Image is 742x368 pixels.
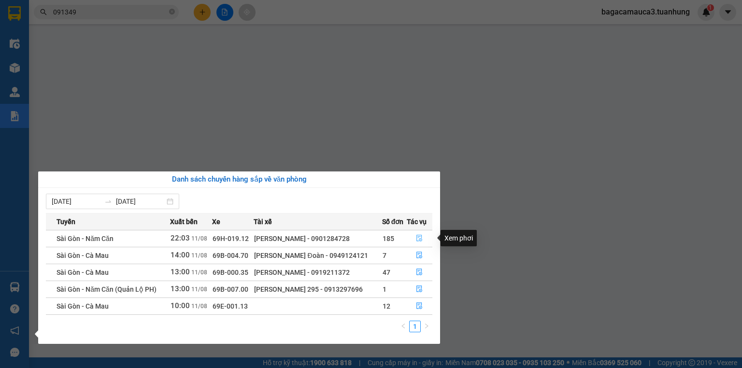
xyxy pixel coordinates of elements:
[383,269,390,276] span: 47
[416,285,423,293] span: file-done
[254,267,381,278] div: [PERSON_NAME] - 0919211372
[409,321,421,332] li: 1
[421,321,432,332] li: Next Page
[171,251,190,259] span: 14:00
[407,248,432,263] button: file-done
[57,269,109,276] span: Sài Gòn - Cà Mau
[116,196,165,207] input: Đến ngày
[104,198,112,205] span: to
[56,35,63,43] span: phone
[213,269,248,276] span: 69B-000.35
[171,234,190,242] span: 22:03
[52,196,100,207] input: Từ ngày
[191,235,207,242] span: 11/08
[383,235,394,242] span: 185
[171,301,190,310] span: 10:00
[383,302,390,310] span: 12
[441,230,477,246] div: Xem phơi
[213,285,248,293] span: 69B-007.00
[416,269,423,276] span: file-done
[254,216,272,227] span: Tài xế
[398,321,409,332] li: Previous Page
[212,216,220,227] span: Xe
[4,33,184,45] li: 02839.63.63.63
[398,321,409,332] button: left
[383,252,386,259] span: 7
[170,216,198,227] span: Xuất bến
[4,21,184,33] li: 85 [PERSON_NAME]
[191,303,207,310] span: 11/08
[254,233,381,244] div: [PERSON_NAME] - 0901284728
[407,231,432,246] button: file-done
[56,23,63,31] span: environment
[57,302,109,310] span: Sài Gòn - Cà Mau
[407,216,427,227] span: Tác vụ
[383,285,386,293] span: 1
[421,321,432,332] button: right
[424,323,429,329] span: right
[57,285,157,293] span: Sài Gòn - Năm Căn (Quản Lộ PH)
[191,252,207,259] span: 11/08
[382,216,404,227] span: Số đơn
[416,252,423,259] span: file-done
[407,282,432,297] button: file-done
[191,269,207,276] span: 11/08
[416,302,423,310] span: file-done
[57,235,114,242] span: Sài Gòn - Năm Căn
[407,265,432,280] button: file-done
[213,252,248,259] span: 69B-004.70
[410,321,420,332] a: 1
[407,298,432,314] button: file-done
[191,286,207,293] span: 11/08
[104,198,112,205] span: swap-right
[57,252,109,259] span: Sài Gòn - Cà Mau
[416,235,423,242] span: file-done
[400,323,406,329] span: left
[46,174,432,185] div: Danh sách chuyến hàng sắp về văn phòng
[213,302,248,310] span: 69E-001.13
[254,250,381,261] div: [PERSON_NAME] Đoàn - 0949124121
[56,6,137,18] b: [PERSON_NAME]
[213,235,249,242] span: 69H-019.12
[171,284,190,293] span: 13:00
[254,284,381,295] div: [PERSON_NAME] 295 - 0913297696
[171,268,190,276] span: 13:00
[57,216,75,227] span: Tuyến
[4,60,102,76] b: GỬI : VP Cà Mau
